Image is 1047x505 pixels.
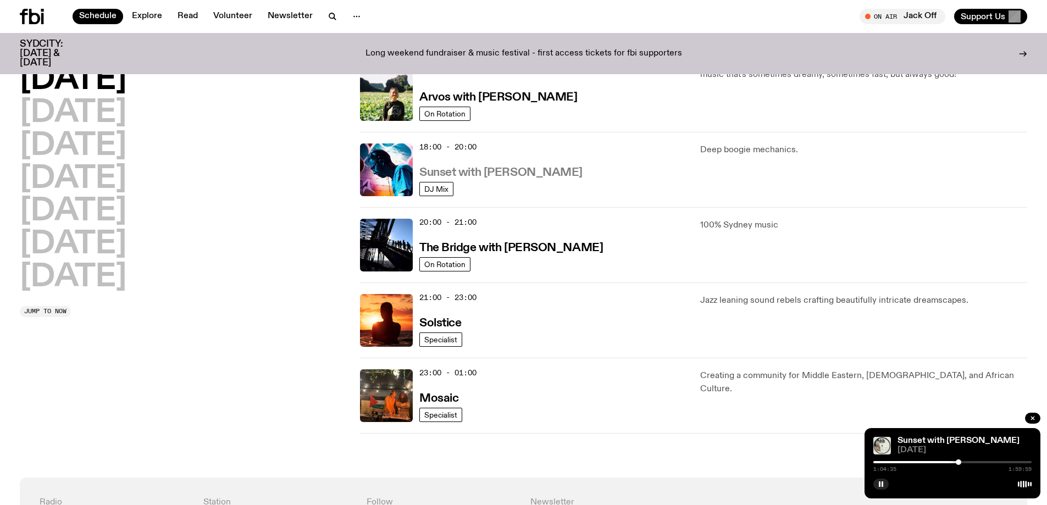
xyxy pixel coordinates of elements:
[419,165,583,179] a: Sunset with [PERSON_NAME]
[360,219,413,271] img: People climb Sydney's Harbour Bridge
[419,167,583,179] h3: Sunset with [PERSON_NAME]
[419,332,462,347] a: Specialist
[419,393,458,404] h3: Mosaic
[360,369,413,422] img: Tommy and Jono Playing at a fundraiser for Palestine
[419,315,461,329] a: Solstice
[860,9,945,24] button: On AirJack Off
[419,242,603,254] h3: The Bridge with [PERSON_NAME]
[20,196,126,227] button: [DATE]
[419,217,477,227] span: 20:00 - 21:00
[419,240,603,254] a: The Bridge with [PERSON_NAME]
[171,9,204,24] a: Read
[125,9,169,24] a: Explore
[424,410,457,419] span: Specialist
[419,318,461,329] h3: Solstice
[419,257,470,271] a: On Rotation
[961,12,1005,21] span: Support Us
[954,9,1027,24] button: Support Us
[20,164,126,195] button: [DATE]
[424,109,466,118] span: On Rotation
[419,391,458,404] a: Mosaic
[700,294,1027,307] p: Jazz leaning sound rebels crafting beautifully intricate dreamscapes.
[419,142,477,152] span: 18:00 - 20:00
[365,49,682,59] p: Long weekend fundraiser & music festival - first access tickets for fbi supporters
[873,467,896,472] span: 1:04:35
[20,262,126,293] button: [DATE]
[898,436,1020,445] a: Sunset with [PERSON_NAME]
[419,107,470,121] a: On Rotation
[360,143,413,196] img: Simon Caldwell stands side on, looking downwards. He has headphones on. Behind him is a brightly ...
[898,446,1032,454] span: [DATE]
[700,68,1027,81] p: music that's sometimes dreamy, sometimes fast, but always good!
[419,408,462,422] a: Specialist
[419,368,477,378] span: 23:00 - 01:00
[700,143,1027,157] p: Deep boogie mechanics.
[360,294,413,347] img: A girl standing in the ocean as waist level, staring into the rise of the sun.
[424,185,448,193] span: DJ Mix
[360,68,413,121] img: Bri is smiling and wearing a black t-shirt. She is standing in front of a lush, green field. Ther...
[207,9,259,24] a: Volunteer
[1009,467,1032,472] span: 1:59:59
[20,131,126,162] button: [DATE]
[24,308,67,314] span: Jump to now
[73,9,123,24] a: Schedule
[419,292,477,303] span: 21:00 - 23:00
[261,9,319,24] a: Newsletter
[424,335,457,343] span: Specialist
[20,65,126,96] button: [DATE]
[419,92,577,103] h3: Arvos with [PERSON_NAME]
[20,306,71,317] button: Jump to now
[419,90,577,103] a: Arvos with [PERSON_NAME]
[20,40,90,68] h3: SYDCITY: [DATE] & [DATE]
[20,98,126,129] button: [DATE]
[419,182,453,196] a: DJ Mix
[700,369,1027,396] p: Creating a community for Middle Eastern, [DEMOGRAPHIC_DATA], and African Culture.
[424,260,466,268] span: On Rotation
[700,219,1027,232] p: 100% Sydney music
[20,229,126,260] button: [DATE]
